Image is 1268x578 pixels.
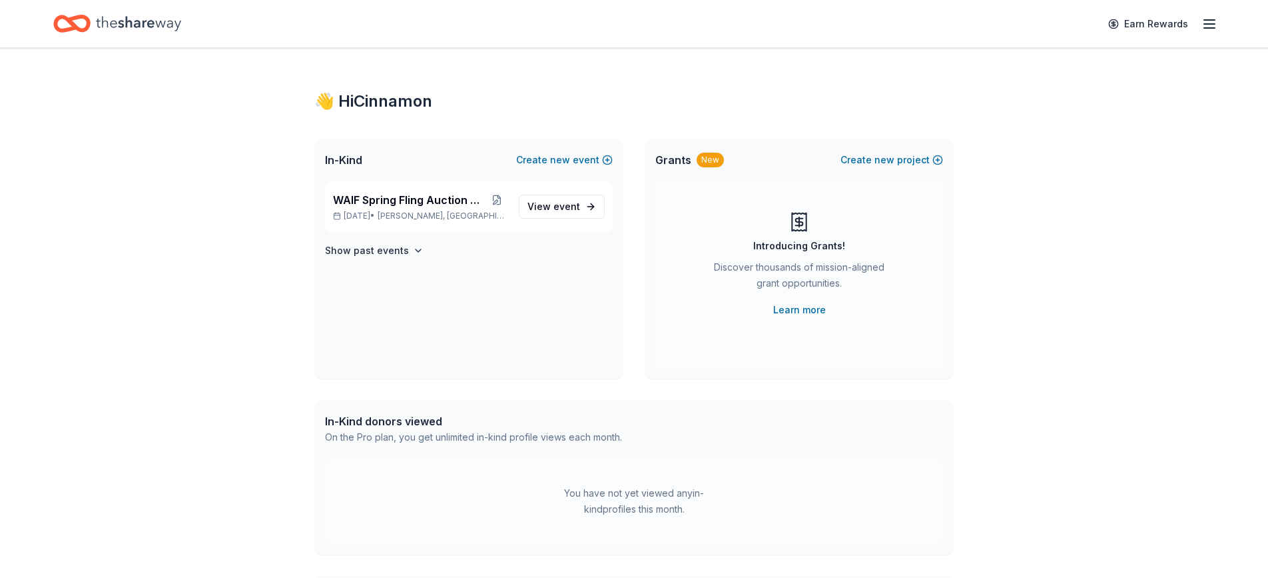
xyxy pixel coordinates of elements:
p: [DATE] • [333,211,508,221]
a: Earn Rewards [1100,12,1196,36]
button: Show past events [325,243,424,259]
h4: Show past events [325,243,409,259]
div: You have not yet viewed any in-kind profiles this month. [551,485,717,517]
div: In-Kind donors viewed [325,413,622,429]
div: Introducing Grants! [753,238,845,254]
a: Home [53,8,181,39]
button: Createnewevent [516,152,613,168]
a: View event [519,195,605,219]
span: new [874,152,894,168]
span: [PERSON_NAME], [GEOGRAPHIC_DATA] [378,211,508,221]
span: Grants [655,152,691,168]
div: On the Pro plan, you get unlimited in-kind profile views each month. [325,429,622,445]
span: event [553,201,580,212]
div: New [697,153,724,167]
span: WAIF Spring Fling Auction & Dinner [333,192,486,208]
span: In-Kind [325,152,362,168]
div: Discover thousands of mission-aligned grant opportunities. [709,259,890,297]
a: Learn more [773,302,826,318]
span: new [550,152,570,168]
button: Createnewproject [840,152,943,168]
span: View [527,199,580,215]
div: 👋 Hi Cinnamon [314,91,954,112]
